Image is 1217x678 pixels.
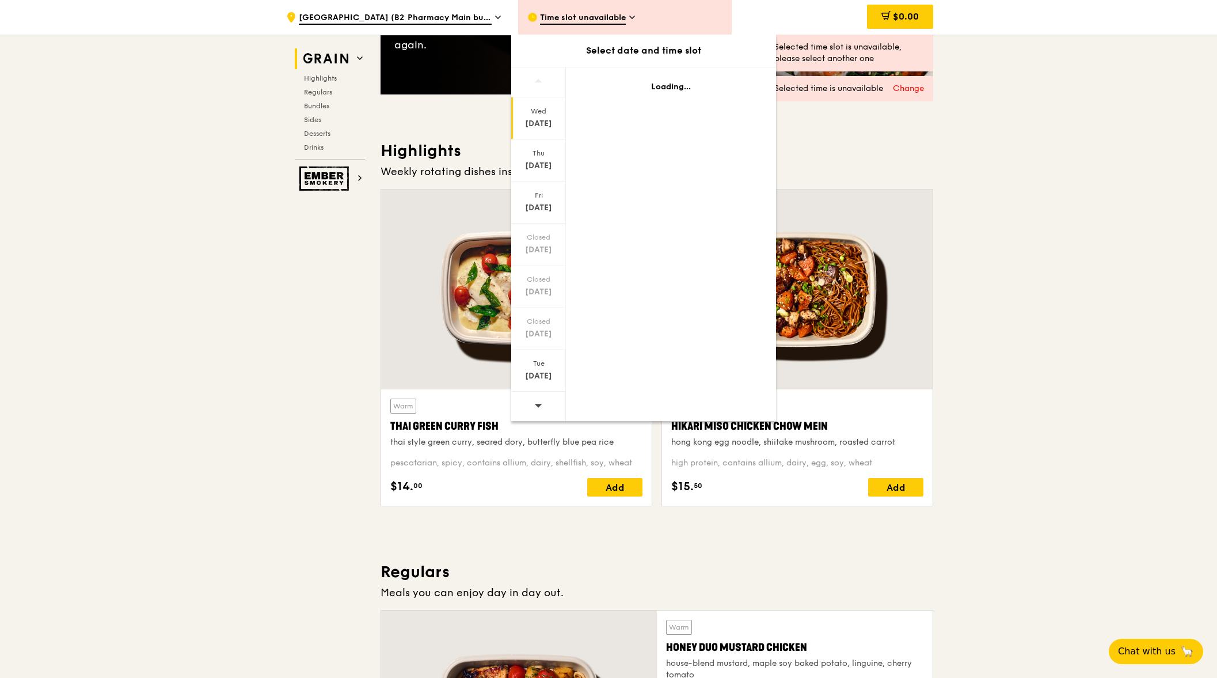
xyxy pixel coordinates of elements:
div: Warm [666,620,692,635]
div: Meals you can enjoy day in day out. [381,585,933,601]
div: Thai Green Curry Fish [390,418,642,434]
div: Add [587,478,642,497]
span: 00 [413,481,423,490]
h3: Highlights [381,141,933,161]
button: Chat with us🦙 [1109,639,1203,664]
span: Regulars [304,88,332,96]
div: [DATE] [513,202,564,214]
span: 50 [694,481,702,490]
div: Thu [513,149,564,158]
div: high protein, contains allium, dairy, egg, soy, wheat [671,457,923,469]
span: [GEOGRAPHIC_DATA] (B2 Pharmacy Main building) [299,12,492,25]
div: Warm [390,399,416,414]
div: Selected time slot is unavailable, please select another one [774,41,924,65]
span: Chat with us [1118,645,1176,658]
div: Loading... [580,81,762,93]
span: Desserts [304,130,330,138]
div: [DATE] [513,286,564,298]
span: Highlights [304,74,337,82]
div: Selected time is unavailable [774,83,924,94]
span: $0.00 [893,11,919,22]
div: Wed [513,107,564,116]
span: Bundles [304,102,329,110]
span: $15. [671,478,694,495]
div: Add [868,478,923,497]
div: Closed [513,275,564,284]
div: Change [893,83,924,94]
div: Tue [513,359,564,368]
div: [DATE] [513,160,564,172]
div: Hikari Miso Chicken Chow Mein [671,418,923,434]
div: pescatarian, spicy, contains allium, dairy, shellfish, soy, wheat [390,457,642,469]
div: [DATE] [513,244,564,256]
div: [DATE] [513,118,564,130]
div: Select date and time slot [511,44,776,58]
span: Drinks [304,143,324,151]
div: hong kong egg noodle, shiitake mushroom, roasted carrot [671,437,923,448]
div: Closed [513,233,564,242]
div: Fri [513,191,564,200]
img: Grain web logo [299,48,352,69]
div: Honey Duo Mustard Chicken [666,639,923,656]
h3: Regulars [381,562,933,582]
div: Weekly rotating dishes inspired by flavours from around the world. [381,164,933,180]
span: 🦙 [1180,645,1194,658]
img: Ember Smokery web logo [299,166,352,191]
div: [DATE] [513,370,564,382]
span: Time slot unavailable [540,12,626,25]
div: thai style green curry, seared dory, butterfly blue pea rice [390,437,642,448]
span: Sides [304,116,321,124]
span: $14. [390,478,413,495]
div: Closed [513,317,564,326]
div: [DATE] [513,328,564,340]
